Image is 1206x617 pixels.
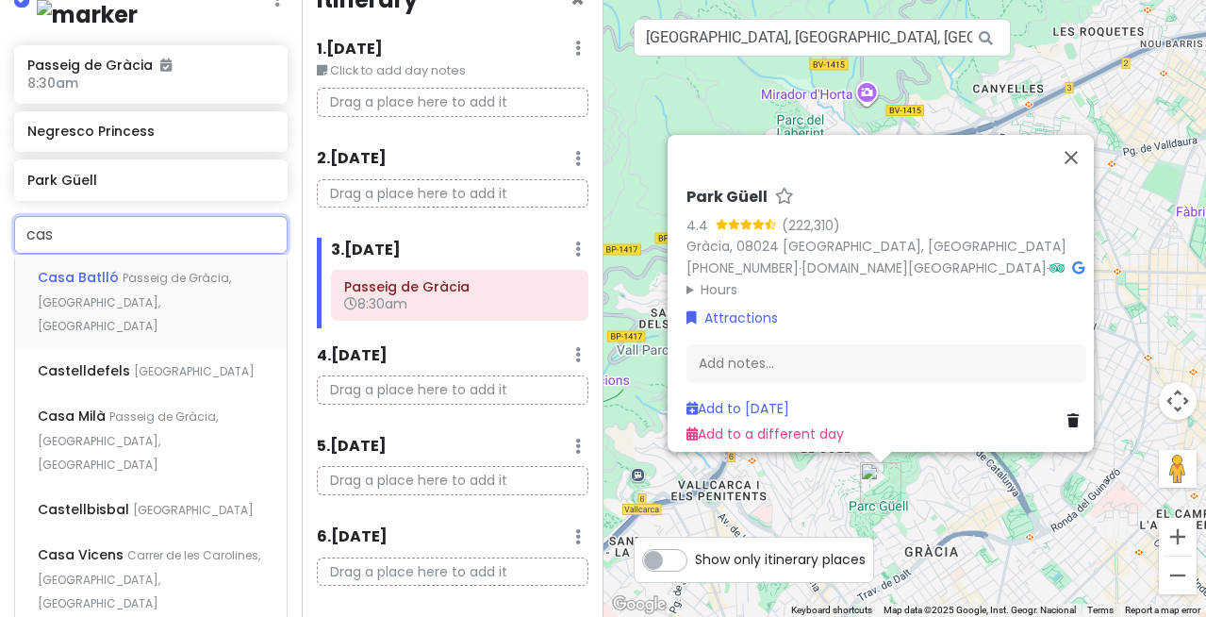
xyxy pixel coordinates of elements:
span: 8:30am [344,294,407,313]
h6: Negresco Princess [27,123,273,140]
a: [PHONE_NUMBER] [686,258,799,277]
h6: 3 . [DATE] [331,241,401,260]
h6: 6 . [DATE] [317,527,388,547]
div: 4.4 [686,215,716,236]
span: Casa Batlló [38,268,123,287]
h6: Passeig de Gràcia [344,278,575,295]
span: Castellbisbal [38,500,133,519]
span: Casa Milà [38,407,109,425]
span: Passeig de Gràcia, [GEOGRAPHIC_DATA], [GEOGRAPHIC_DATA] [38,270,231,334]
h6: Passeig de Gràcia [27,57,273,74]
span: Map data ©2025 Google, Inst. Geogr. Nacional [884,605,1076,615]
p: Drag a place here to add it [317,179,588,208]
h6: 2 . [DATE] [317,149,387,169]
a: [DOMAIN_NAME][GEOGRAPHIC_DATA] [801,258,1047,277]
span: Casa Vicens [38,545,127,564]
i: Tripadvisor [1049,261,1065,275]
i: Google Maps [1072,261,1084,275]
small: Click to add day notes [317,61,588,80]
input: Search a place [634,19,1011,57]
span: Castelldefels [38,361,134,380]
button: Close [1049,135,1094,180]
p: Drag a place here to add it [317,375,588,405]
span: 8:30am [27,74,78,92]
h6: 5 . [DATE] [317,437,387,457]
p: Drag a place here to add it [317,466,588,495]
h6: Park Güell [27,172,273,189]
summary: Hours [686,279,1086,300]
a: Add to [DATE] [686,399,789,418]
button: Zoom in [1159,518,1197,556]
div: (222,310) [782,215,840,236]
a: Gràcia, 08024 [GEOGRAPHIC_DATA], [GEOGRAPHIC_DATA] [686,237,1066,256]
h6: 4 . [DATE] [317,346,388,366]
input: + Add place or address [14,216,288,254]
span: Carrer de les Carolines, [GEOGRAPHIC_DATA], [GEOGRAPHIC_DATA] [38,547,260,611]
button: Keyboard shortcuts [791,604,872,617]
button: Drag Pegman onto the map to open Street View [1159,450,1197,488]
span: [GEOGRAPHIC_DATA] [133,502,254,518]
a: Report a map error [1125,605,1200,615]
p: Drag a place here to add it [317,558,588,587]
a: Star place [775,188,794,208]
i: Added to itinerary [160,58,172,72]
p: Drag a place here to add it [317,88,588,117]
span: Passeig de Gràcia, [GEOGRAPHIC_DATA], [GEOGRAPHIC_DATA] [38,409,218,473]
a: Attractions [686,308,778,328]
button: Map camera controls [1159,382,1197,420]
span: Show only itinerary places [695,549,866,570]
a: Open this area in Google Maps (opens a new window) [608,592,670,617]
div: Add notes... [686,344,1086,384]
h6: Park Güell [686,188,768,208]
button: Zoom out [1159,557,1197,594]
a: Add to a different day [686,425,844,443]
a: Terms (opens in new tab) [1087,605,1114,615]
a: Delete place [1067,410,1086,431]
h6: 1 . [DATE] [317,40,383,59]
div: Park Güell [860,462,901,504]
img: Google [608,592,670,617]
div: · · [686,188,1086,300]
span: [GEOGRAPHIC_DATA] [134,363,255,379]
